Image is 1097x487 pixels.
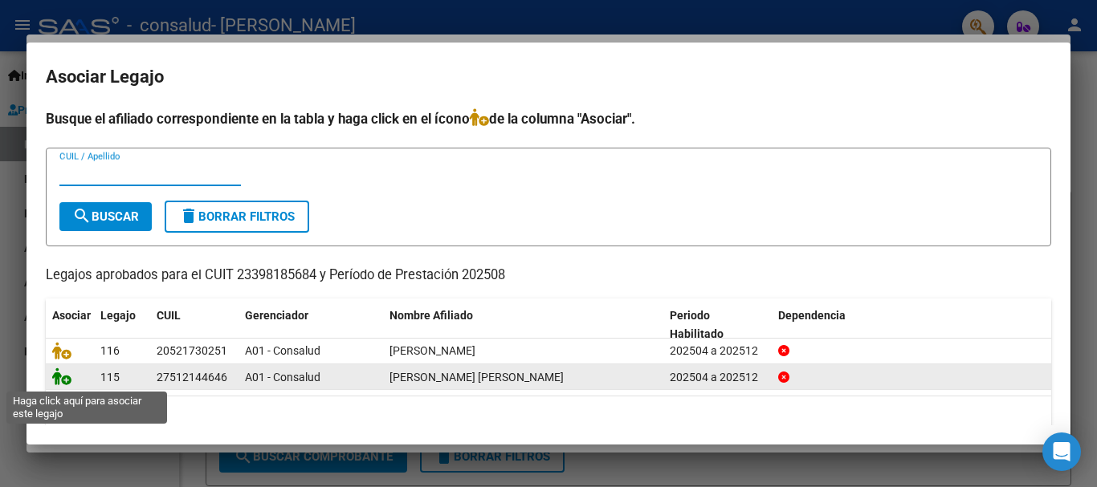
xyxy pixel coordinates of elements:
mat-icon: delete [179,206,198,225]
span: 115 [100,371,120,384]
span: Periodo Habilitado [670,309,724,340]
datatable-header-cell: Gerenciador [239,298,383,351]
span: Dependencia [778,309,846,322]
h2: Asociar Legajo [46,62,1051,92]
div: 202504 a 202512 [670,368,765,387]
span: Nombre Afiliado [389,309,473,322]
div: 27512144646 [157,368,227,387]
button: Borrar Filtros [165,201,309,233]
span: Asociar [52,309,91,322]
p: Legajos aprobados para el CUIT 23398185684 y Período de Prestación 202508 [46,266,1051,286]
datatable-header-cell: CUIL [150,298,239,351]
datatable-header-cell: Asociar [46,298,94,351]
datatable-header-cell: Legajo [94,298,150,351]
h4: Busque el afiliado correspondiente en la tabla y haga click en el ícono de la columna "Asociar". [46,108,1051,129]
span: MORINIGO DUSTIN ISAIAS [389,344,475,357]
span: Gerenciador [245,309,308,322]
div: 2 registros [46,396,1051,436]
span: Buscar [72,209,139,224]
datatable-header-cell: Periodo Habilitado [663,298,772,351]
mat-icon: search [72,206,92,225]
span: MORINIGO VICTORIA SHAIEL [389,371,564,384]
datatable-header-cell: Dependencia [772,298,1052,351]
div: Open Intercom Messenger [1042,432,1081,471]
div: 202504 a 202512 [670,342,765,360]
span: A01 - Consalud [245,371,320,384]
div: 20521730251 [157,342,227,360]
button: Buscar [59,202,152,231]
span: Borrar Filtros [179,209,295,224]
span: A01 - Consalud [245,344,320,357]
span: Legajo [100,309,136,322]
span: CUIL [157,309,181,322]
datatable-header-cell: Nombre Afiliado [383,298,663,351]
span: 116 [100,344,120,357]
